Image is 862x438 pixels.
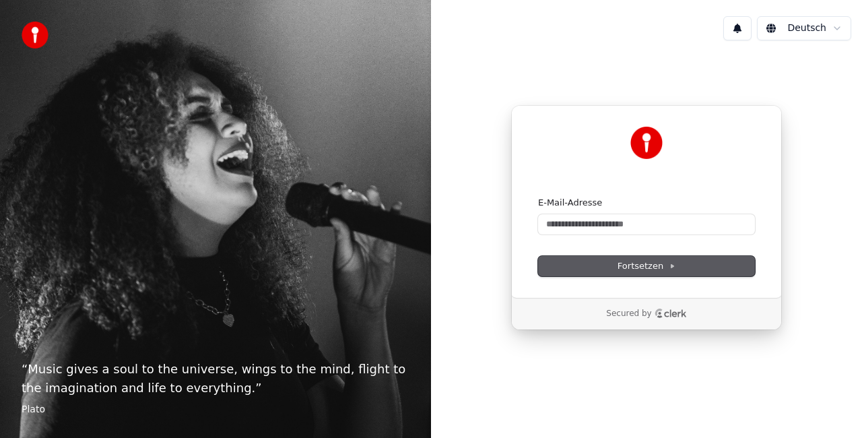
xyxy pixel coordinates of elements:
[22,360,409,398] p: “ Music gives a soul to the universe, wings to the mind, flight to the imagination and life to ev...
[538,197,602,209] label: E-Mail-Adresse
[618,260,675,272] span: Fortsetzen
[22,22,48,49] img: youka
[22,403,409,416] footer: Plato
[655,309,687,318] a: Clerk logo
[538,256,755,276] button: Fortsetzen
[630,127,663,159] img: Youka
[606,309,651,319] p: Secured by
